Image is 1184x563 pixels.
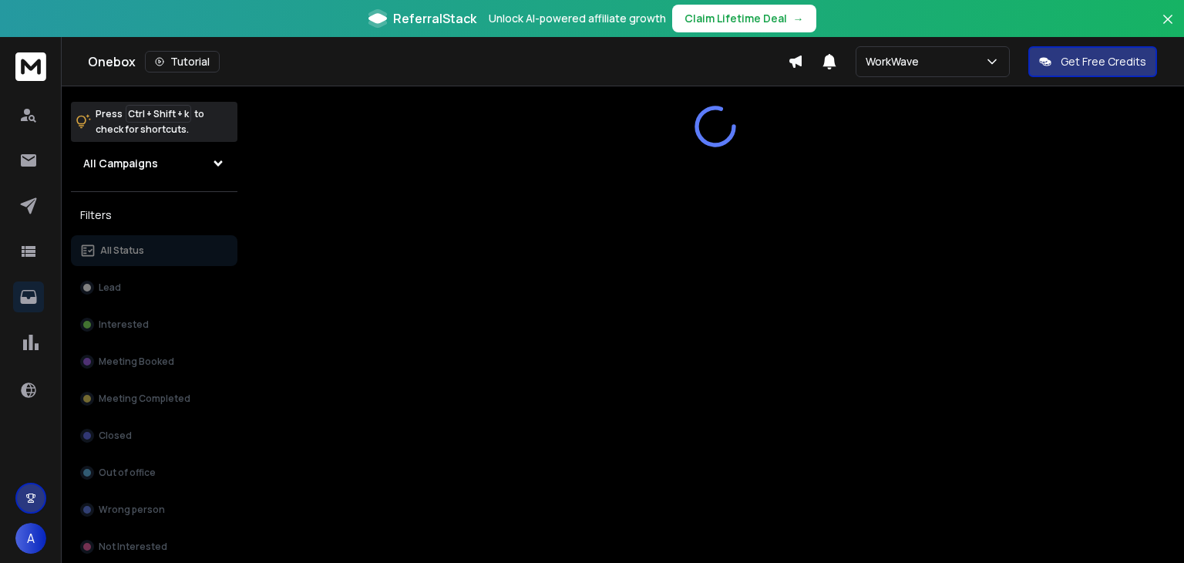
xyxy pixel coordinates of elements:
[393,9,476,28] span: ReferralStack
[145,51,220,72] button: Tutorial
[793,11,804,26] span: →
[71,148,237,179] button: All Campaigns
[71,204,237,226] h3: Filters
[83,156,158,171] h1: All Campaigns
[1028,46,1157,77] button: Get Free Credits
[96,106,204,137] p: Press to check for shortcuts.
[126,105,191,123] span: Ctrl + Shift + k
[15,523,46,554] button: A
[489,11,666,26] p: Unlock AI-powered affiliate growth
[672,5,816,32] button: Claim Lifetime Deal→
[1061,54,1146,69] p: Get Free Credits
[1158,9,1178,46] button: Close banner
[866,54,925,69] p: WorkWave
[88,51,788,72] div: Onebox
